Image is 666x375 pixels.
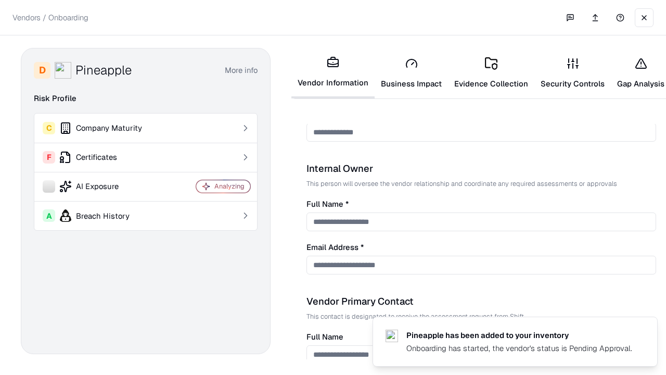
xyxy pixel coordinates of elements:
div: A [43,209,55,222]
div: Risk Profile [34,92,258,105]
img: Pineapple [55,62,71,79]
label: Full Name * [306,201,656,208]
label: Full Name [306,333,656,341]
div: AI Exposure [43,180,166,193]
a: Business Impact [375,49,448,97]
a: Evidence Collection [448,49,534,97]
div: D [34,62,50,79]
img: pineappleenergy.com [386,330,398,342]
div: Pineapple [75,62,132,79]
p: Vendors / Onboarding [12,12,88,23]
div: C [43,122,55,134]
p: This contact is designated to receive the assessment request from Shift [306,312,656,321]
a: Security Controls [534,49,611,97]
div: Vendor Primary Contact [306,295,656,308]
div: Breach History [43,209,166,222]
div: Internal Owner [306,162,656,175]
div: Onboarding has started, the vendor's status is Pending Approval. [406,343,632,354]
div: Certificates [43,151,166,164]
p: This person will oversee the vendor relationship and coordinate any required assessments or appro... [306,179,656,188]
button: More info [225,61,258,80]
label: Email Address * [306,244,656,252]
div: F [43,151,55,164]
a: Vendor Information [291,48,375,98]
div: Analyzing [214,182,245,191]
div: Company Maturity [43,122,166,134]
div: Pineapple has been added to your inventory [406,330,632,341]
